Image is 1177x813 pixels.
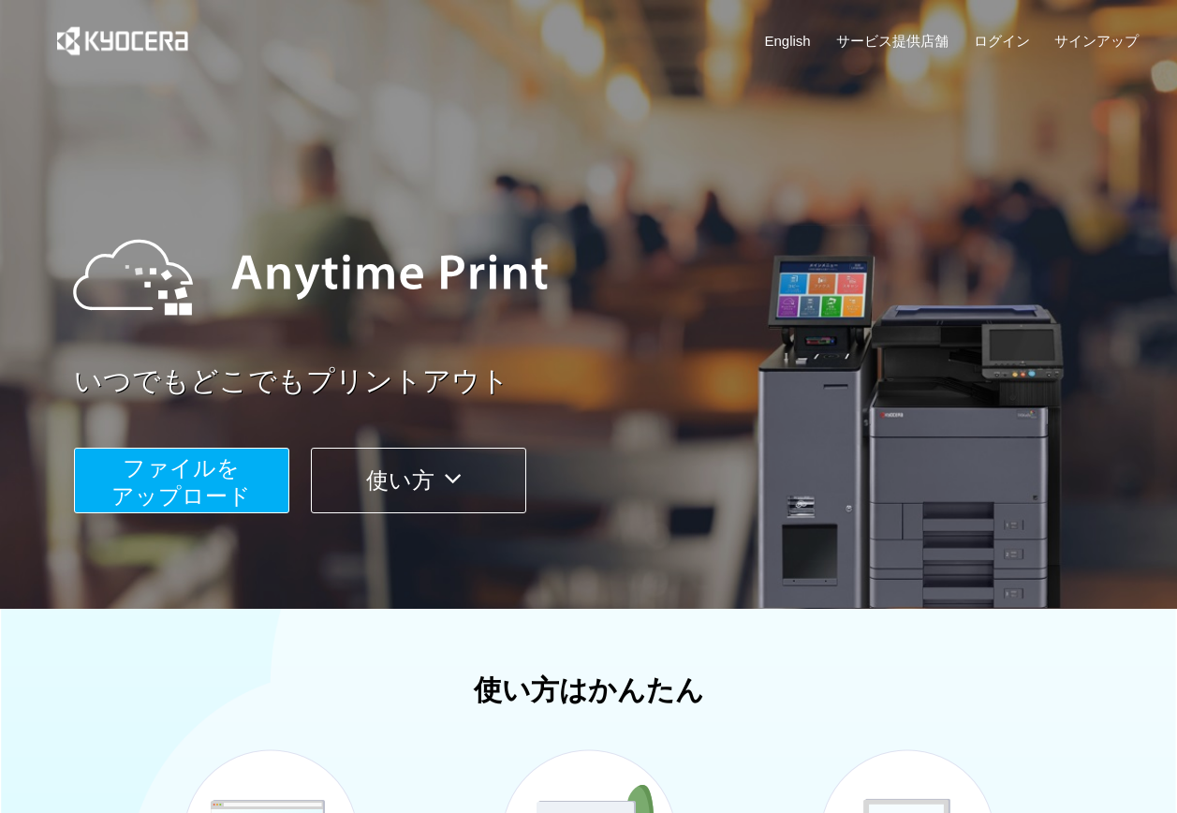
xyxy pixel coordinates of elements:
button: 使い方 [311,448,526,513]
a: ログイン [974,31,1030,51]
span: ファイルを ​​アップロード [111,455,251,509]
button: ファイルを​​アップロード [74,448,289,513]
a: サービス提供店舗 [836,31,949,51]
a: サインアップ [1054,31,1139,51]
a: いつでもどこでもプリントアウト [74,362,1151,402]
a: English [765,31,811,51]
